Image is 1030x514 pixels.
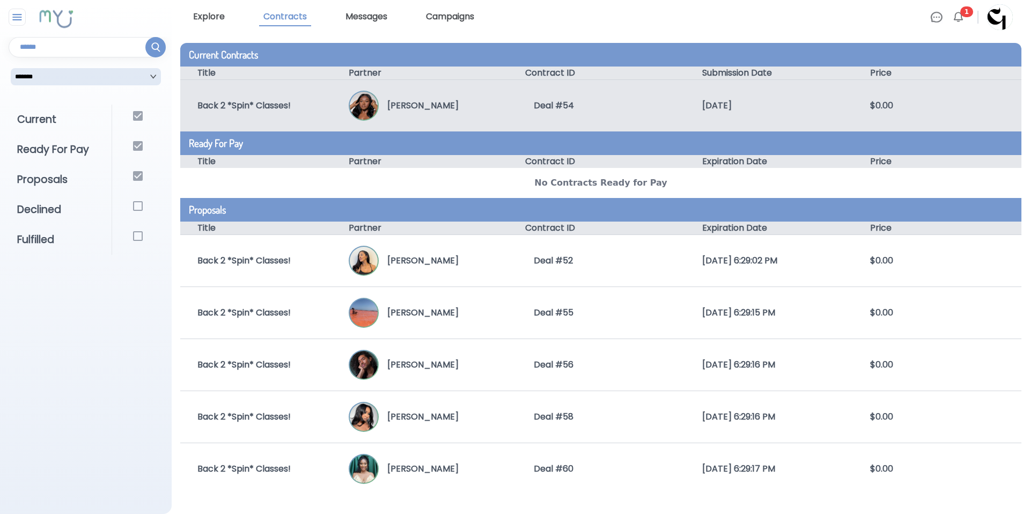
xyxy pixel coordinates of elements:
a: Contracts [259,8,311,26]
img: Profile [350,299,378,327]
p: [PERSON_NAME] [379,306,459,319]
p: [PERSON_NAME] [379,99,459,112]
div: [DATE] 6:29:02 PM [685,254,854,267]
div: [DATE] 6:29:17 PM [685,462,854,475]
div: Deal # 60 [517,462,685,475]
a: Messages [341,8,392,26]
img: Profile [350,351,378,379]
div: Back 2 *Spin* Classes! [180,410,349,423]
img: Profile [350,455,378,483]
span: 1 [960,6,973,17]
div: Contract ID [517,222,685,234]
div: Expiration Date [685,222,854,234]
div: Price [853,155,1021,168]
div: Deal # 56 [517,358,685,371]
div: Ready For Pay [180,131,1021,155]
p: [PERSON_NAME] [379,254,459,267]
div: $0.00 [853,358,1021,371]
a: Campaigns [422,8,479,26]
div: Expiration Date [685,155,854,168]
p: [PERSON_NAME] [379,410,459,423]
div: Deal # 52 [517,254,685,267]
div: Proposals [180,198,1021,222]
div: Title [180,155,349,168]
div: Back 2 *Spin* Classes! [180,306,349,319]
div: [DATE] 6:29:16 PM [685,358,854,371]
img: Chat [930,11,943,24]
div: Declined [9,195,112,225]
div: Contract ID [517,155,685,168]
img: Bell [952,11,965,24]
div: Ready For Pay [9,135,112,165]
img: Profile [350,247,378,275]
div: [DATE] 6:29:15 PM [685,306,854,319]
div: $0.00 [853,254,1021,267]
div: $0.00 [853,410,1021,423]
div: No Contracts Ready for Pay [180,168,1021,198]
img: Profile [350,403,378,431]
div: $0.00 [853,306,1021,319]
div: Price [853,67,1021,79]
div: Submission Date [685,67,854,79]
div: Title [180,67,349,79]
div: Deal # 55 [517,306,685,319]
div: Back 2 *Spin* Classes! [180,99,349,112]
img: Profile [350,92,378,120]
div: $0.00 [853,99,1021,112]
div: Proposals [9,165,112,195]
div: Price [853,222,1021,234]
div: Deal # 58 [517,410,685,423]
img: Close sidebar [11,11,24,24]
div: [DATE] [685,99,854,112]
div: [DATE] 6:29:16 PM [685,410,854,423]
div: Fulfilled [9,225,112,255]
div: Deal # 54 [517,99,685,112]
div: Partner [349,155,517,168]
div: Partner [349,222,517,234]
a: Explore [189,8,229,26]
img: Profile [987,4,1013,30]
p: [PERSON_NAME] [379,358,459,371]
div: $0.00 [853,462,1021,475]
div: Title [180,222,349,234]
div: Partner [349,67,517,79]
div: Current Contracts [180,43,1021,67]
p: [PERSON_NAME] [379,462,459,475]
div: Contract ID [517,67,685,79]
div: Back 2 *Spin* Classes! [180,462,349,475]
div: Back 2 *Spin* Classes! [180,254,349,267]
div: Back 2 *Spin* Classes! [180,358,349,371]
div: Current [9,105,112,135]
